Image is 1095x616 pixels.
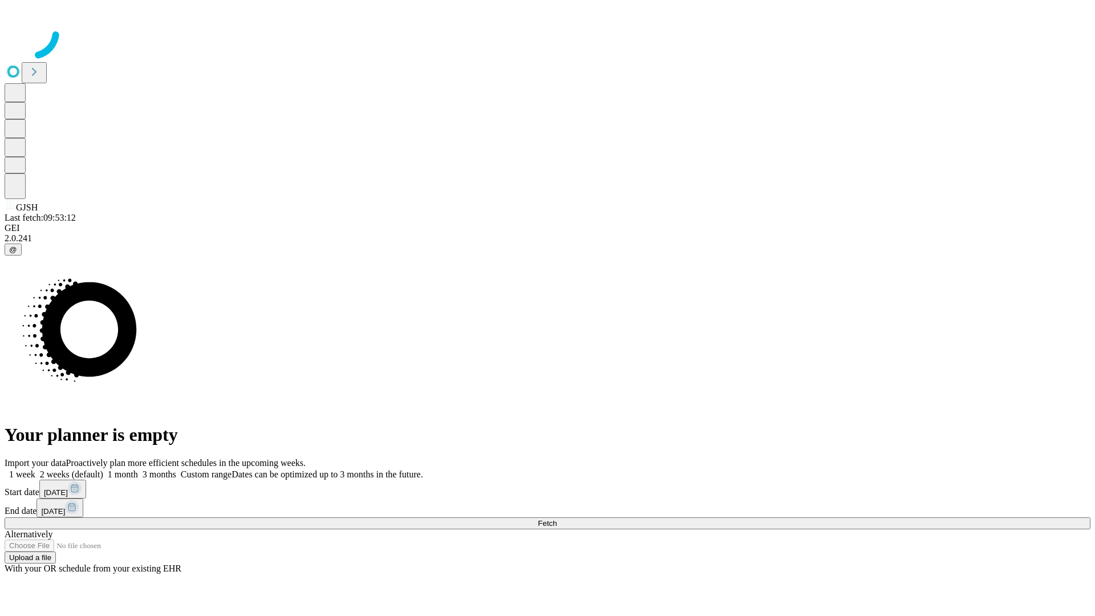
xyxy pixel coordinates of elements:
[5,517,1090,529] button: Fetch
[232,469,423,479] span: Dates can be optimized up to 3 months in the future.
[5,424,1090,445] h1: Your planner is empty
[108,469,138,479] span: 1 month
[5,480,1090,499] div: Start date
[143,469,176,479] span: 3 months
[44,488,68,497] span: [DATE]
[5,233,1090,244] div: 2.0.241
[5,552,56,564] button: Upload a file
[16,202,38,212] span: GJSH
[39,480,86,499] button: [DATE]
[5,499,1090,517] div: End date
[5,213,76,222] span: Last fetch: 09:53:12
[5,564,181,573] span: With your OR schedule from your existing EHR
[538,519,557,528] span: Fetch
[9,245,17,254] span: @
[40,469,103,479] span: 2 weeks (default)
[5,244,22,256] button: @
[36,499,83,517] button: [DATE]
[41,507,65,516] span: [DATE]
[5,529,52,539] span: Alternatively
[66,458,306,468] span: Proactively plan more efficient schedules in the upcoming weeks.
[5,458,66,468] span: Import your data
[5,223,1090,233] div: GEI
[9,469,35,479] span: 1 week
[181,469,232,479] span: Custom range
